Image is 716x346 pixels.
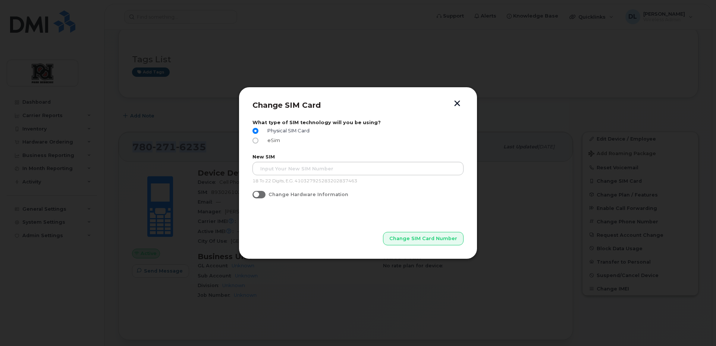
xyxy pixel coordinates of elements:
input: Physical SIM Card [252,128,258,134]
span: Physical SIM Card [264,128,310,133]
button: Change SIM Card Number [383,232,464,245]
span: Change SIM Card Number [389,235,457,242]
input: Input Your New SIM Number [252,162,464,175]
input: eSim [252,138,258,144]
p: 18 To 22 Digits, E.G. 410327925283202837463 [252,178,464,184]
span: Change SIM Card [252,101,321,110]
span: Change Hardware Information [268,192,348,197]
span: eSim [264,138,280,143]
label: New SIM [252,154,464,160]
input: Change Hardware Information [252,191,258,197]
label: What type of SIM technology will you be using? [252,120,464,125]
iframe: Messenger Launcher [684,314,710,340]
